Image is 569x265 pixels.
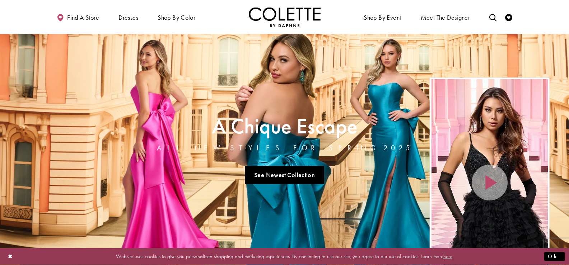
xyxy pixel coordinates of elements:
p: Website uses cookies to give you personalized shopping and marketing experiences. By continuing t... [52,252,517,261]
a: Meet the designer [419,7,472,27]
img: Colette by Daphne [249,7,321,27]
a: Visit Home Page [249,7,321,27]
button: Close Dialog [4,250,17,263]
span: Dresses [118,14,138,21]
span: Shop By Event [362,7,403,27]
span: Shop by color [158,14,195,21]
span: Shop by color [156,7,197,27]
a: Check Wishlist [503,7,514,27]
button: Submit Dialog [544,252,565,261]
a: Toggle search [488,7,498,27]
span: Meet the designer [421,14,470,21]
span: Shop By Event [364,14,401,21]
a: Find a store [55,7,101,27]
span: Find a store [67,14,99,21]
span: Dresses [117,7,140,27]
ul: Slider Links [155,163,415,187]
a: here [443,253,452,260]
a: See Newest Collection A Chique Escape All New Styles For Spring 2025 [245,166,325,184]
